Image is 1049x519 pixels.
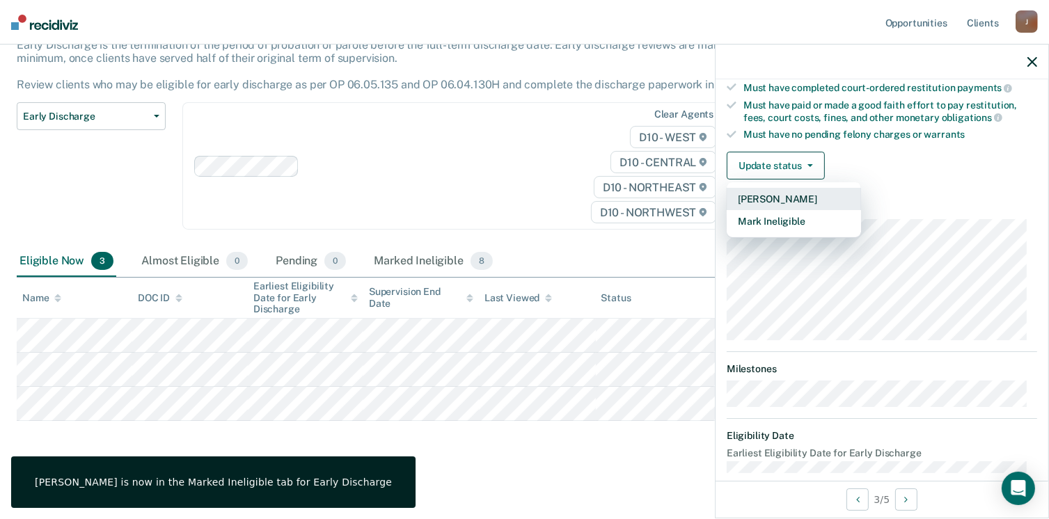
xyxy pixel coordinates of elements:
[601,292,631,304] div: Status
[958,82,1013,93] span: payments
[371,246,496,277] div: Marked Ineligible
[942,112,1002,123] span: obligations
[727,188,861,210] button: [PERSON_NAME]
[17,246,116,277] div: Eligible Now
[484,292,552,304] div: Last Viewed
[716,481,1048,518] div: 3 / 5
[591,201,716,223] span: D10 - NORTHWEST
[743,81,1037,94] div: Must have completed court-ordered restitution
[743,99,1037,123] div: Must have paid or made a good faith effort to pay restitution, fees, court costs, fines, and othe...
[35,476,392,488] div: [PERSON_NAME] is now in the Marked Ineligible tab for Early Discharge
[594,176,716,198] span: D10 - NORTHEAST
[895,488,917,511] button: Next Opportunity
[1002,472,1035,505] div: Open Intercom Messenger
[727,152,825,179] button: Update status
[138,292,182,304] div: DOC ID
[654,109,713,120] div: Clear agents
[23,111,148,122] span: Early Discharge
[727,210,861,232] button: Mark Ineligible
[17,38,765,92] p: Early Discharge is the termination of the period of probation or parole before the full-term disc...
[471,252,493,270] span: 8
[1016,10,1038,33] div: J
[22,292,61,304] div: Name
[11,15,78,30] img: Recidiviz
[727,447,1037,459] dt: Earliest Eligibility Date for Early Discharge
[924,129,965,140] span: warrants
[273,246,349,277] div: Pending
[139,246,251,277] div: Almost Eligible
[91,252,113,270] span: 3
[743,129,1037,141] div: Must have no pending felony charges or
[630,126,716,148] span: D10 - WEST
[324,252,346,270] span: 0
[727,430,1037,442] dt: Eligibility Date
[253,280,358,315] div: Earliest Eligibility Date for Early Discharge
[727,363,1037,375] dt: Milestones
[727,202,1037,214] dt: Supervision
[846,488,869,511] button: Previous Opportunity
[226,252,248,270] span: 0
[610,151,716,173] span: D10 - CENTRAL
[369,286,473,310] div: Supervision End Date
